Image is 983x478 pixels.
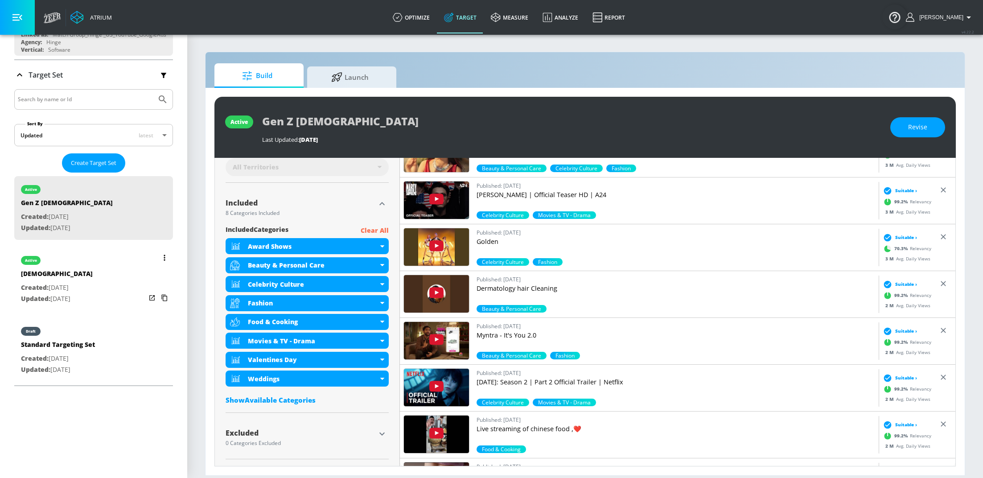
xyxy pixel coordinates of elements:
p: [DATE] [21,211,113,223]
div: Suitable › [881,233,917,242]
div: Avg. Daily Views [881,255,931,262]
a: Published: [DATE][PERSON_NAME] | Official Teaser HD | A24 [477,181,875,211]
a: Published: [DATE]Dermatology hair Cleaning [477,275,875,305]
span: included Categories [226,225,288,236]
span: [DATE] [299,136,318,144]
span: 99.2 % [895,292,910,299]
span: Suitable › [896,328,917,334]
span: Movies & TV - Drama [533,399,596,406]
div: Software [48,46,70,54]
div: 99.2% [533,211,596,219]
a: optimize [386,1,437,33]
img: KsdSfUPrHRc [404,275,469,313]
span: Celebrity Culture [477,399,529,406]
div: Suitable › [881,420,917,429]
div: active[DEMOGRAPHIC_DATA]Created:[DATE]Updated:[DATE] [14,247,173,311]
div: Avg. Daily Views [881,349,931,356]
div: Gen Z [DEMOGRAPHIC_DATA] [21,198,113,211]
div: 8 Categories Included [226,210,375,216]
button: Create Target Set [62,153,125,173]
div: Award Shows [248,242,378,251]
p: Published: [DATE] [477,275,875,284]
span: 70.3 % [895,245,910,252]
span: v 4.22.2 [962,29,974,34]
div: Relevancy [881,242,932,255]
div: Excluded [226,429,375,437]
span: Build [223,65,291,87]
div: Suitable › [881,374,917,383]
div: Valentines Day [226,352,389,368]
div: active [230,118,248,126]
div: Relevancy [881,383,932,396]
div: [DEMOGRAPHIC_DATA] [21,269,93,282]
div: Weddings [248,375,378,383]
span: Updated: [21,294,50,303]
div: 99.2% [550,352,580,359]
div: Fashion [226,295,389,311]
div: 99.2% [477,352,547,359]
span: Suitable › [896,421,917,428]
div: Atrium [86,13,112,21]
p: Target Set [29,70,63,80]
span: Fashion [606,165,636,172]
p: [DATE] [21,282,93,293]
span: 3 M [886,162,897,168]
div: Avg. Daily Views [881,302,931,309]
div: Avg. Daily Views [881,209,931,215]
p: Dermatology hair Cleaning [477,284,875,293]
span: 2 M [886,443,897,449]
span: Fashion [550,352,580,359]
div: 0 Categories Excluded [226,441,375,446]
img: AgrD0MW0x08 [404,322,469,359]
div: 70.3% [477,258,529,266]
span: Suitable › [896,281,917,288]
p: [DATE]: Season 2 | Part 2 Official Trailer | Netflix [477,378,875,387]
div: Food & Cooking [226,314,389,330]
div: Award Shows [226,238,389,254]
div: Vertical: [21,46,44,54]
div: 99.2% [477,445,526,453]
p: Published: [DATE] [477,321,875,331]
span: 3 M [886,209,897,215]
p: Published: [DATE] [477,181,875,190]
p: [PERSON_NAME] | Official Teaser HD | A24 [477,190,875,199]
a: Published: [DATE]Live streaming of chinese food ,❤️ [477,415,875,445]
span: Created: [21,212,49,221]
span: Beauty & Personal Care [477,165,547,172]
span: 3 M [886,255,897,262]
img: 9_bTl2vvYQg [404,228,469,266]
p: Published: [DATE] [477,368,875,378]
span: Movies & TV - Drama [533,211,596,219]
div: 70.3% [550,165,603,172]
div: Valentines Day [248,355,378,364]
span: Launch [316,66,384,88]
span: Revise [908,122,927,133]
span: login as: stephanie.wolklin@zefr.com [916,14,963,21]
div: All Territories [226,158,389,176]
div: draftStandard Targeting SetCreated:[DATE]Updated:[DATE] [14,318,173,382]
p: Published: [DATE] [477,415,875,424]
p: Myntra - It's You 2.0 [477,331,875,340]
div: Relevancy [881,289,932,302]
span: 2 M [886,302,897,309]
span: Updated: [21,365,50,374]
div: Avg. Daily Views [881,396,931,403]
img: PI6-qKhzTt8 [404,181,469,219]
a: Published: [DATE]Golden [477,228,875,258]
span: Food & Cooking [477,445,526,453]
img: ueCc-AYUMRs [404,369,469,406]
div: Suitable › [881,186,917,195]
span: Beauty & Personal Care [477,352,547,359]
div: Hinge [46,38,61,46]
span: 2 M [886,349,897,355]
div: Weddings [226,371,389,387]
span: Created: [21,283,49,292]
span: Fashion [533,258,563,266]
div: Included [226,199,375,206]
span: 99.2 % [895,339,910,346]
div: Avg. Daily Views [881,443,931,449]
span: 99.2 % [895,198,910,205]
div: Food & Cooking [248,317,378,326]
span: 2 M [886,396,897,402]
div: Relevancy [881,195,932,209]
